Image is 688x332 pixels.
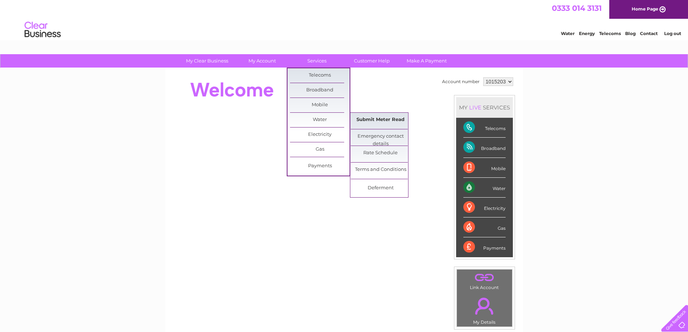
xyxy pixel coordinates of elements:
a: Deferment [351,181,410,195]
a: Payments [290,159,350,173]
a: Services [287,54,347,68]
div: Clear Business is a trading name of Verastar Limited (registered in [GEOGRAPHIC_DATA] No. 3667643... [174,4,515,35]
a: Water [290,113,350,127]
td: Account number [440,76,481,88]
a: My Account [232,54,292,68]
div: LIVE [468,104,483,111]
a: Submit Meter Read [351,113,410,127]
div: Payments [463,237,506,257]
a: Log out [664,31,681,36]
img: logo.png [24,19,61,41]
a: Mobile [290,98,350,112]
a: Terms and Conditions [351,163,410,177]
a: Contact [640,31,658,36]
a: . [459,293,510,319]
a: Water [561,31,575,36]
a: Telecoms [599,31,621,36]
td: Link Account [456,269,512,292]
div: MY SERVICES [456,97,513,118]
div: Water [463,178,506,198]
div: Gas [463,217,506,237]
a: Emergency contact details [351,129,410,144]
a: 0333 014 3131 [552,4,602,13]
a: Make A Payment [397,54,456,68]
div: Telecoms [463,118,506,138]
a: Broadband [290,83,350,98]
a: My Clear Business [177,54,237,68]
div: Broadband [463,138,506,158]
a: . [459,271,510,284]
a: Blog [625,31,636,36]
div: Mobile [463,158,506,178]
a: Customer Help [342,54,402,68]
a: Telecoms [290,68,350,83]
a: Gas [290,142,350,157]
div: Electricity [463,198,506,217]
a: Electricity [290,128,350,142]
a: Energy [579,31,595,36]
a: Rate Schedule [351,146,410,160]
td: My Details [456,292,512,327]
